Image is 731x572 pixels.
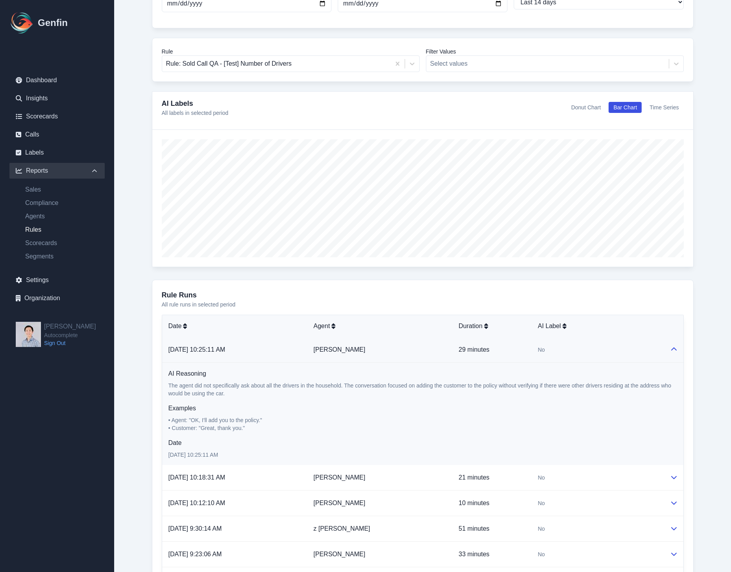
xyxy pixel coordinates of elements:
[459,498,525,508] p: 10 minutes
[538,321,657,331] div: AI Label
[19,185,105,194] a: Sales
[538,550,545,558] span: No
[538,474,545,482] span: No
[168,451,677,459] p: [DATE] 10:25:11 AM
[9,290,105,306] a: Organization
[9,145,105,161] a: Labels
[168,346,226,353] a: [DATE] 10:25:11 AM
[313,346,365,353] a: [PERSON_NAME]
[313,551,365,557] a: [PERSON_NAME]
[168,321,301,331] div: Date
[9,272,105,288] a: Settings
[9,90,105,106] a: Insights
[9,127,105,142] a: Calls
[459,321,525,331] div: Duration
[168,404,677,413] h6: Examples
[168,500,226,506] a: [DATE] 10:12:10 AM
[19,198,105,208] a: Compliance
[162,290,684,301] h3: Rule Runs
[16,322,41,347] img: Jeffrey Pang
[162,98,229,109] h4: AI Labels
[459,345,525,354] p: 29 minutes
[168,438,677,448] h6: Date
[459,550,525,559] p: 33 minutes
[426,48,684,55] label: Filter Values
[44,331,96,339] span: Autocomplete
[9,10,35,35] img: Logo
[566,102,605,113] button: Donut Chart
[168,382,677,397] p: The agent did not specifically ask about all the drivers in the household. The conversation focus...
[38,17,68,29] h1: Genfin
[538,525,545,533] span: No
[19,252,105,261] a: Segments
[459,524,525,533] p: 51 minutes
[538,346,545,354] span: No
[459,473,525,482] p: 21 minutes
[9,109,105,124] a: Scorecards
[168,417,262,423] span: • Agent: "OK, I'll add you to the policy."
[168,425,245,431] span: • Customer: "Great, thank you."
[19,225,105,234] a: Rules
[9,163,105,179] div: Reports
[9,72,105,88] a: Dashboard
[168,369,677,378] h6: AI Reasoning
[609,102,642,113] button: Bar Chart
[19,212,105,221] a: Agents
[313,525,370,532] a: z [PERSON_NAME]
[313,500,365,506] a: [PERSON_NAME]
[313,321,446,331] div: Agent
[162,301,684,308] p: All rule runs in selected period
[168,525,222,532] a: [DATE] 9:30:14 AM
[168,551,222,557] a: [DATE] 9:23:06 AM
[645,102,683,113] button: Time Series
[162,109,229,117] p: All labels in selected period
[44,322,96,331] h2: [PERSON_NAME]
[44,339,96,347] a: Sign Out
[538,499,545,507] span: No
[162,48,420,55] label: Rule
[168,474,226,481] a: [DATE] 10:18:31 AM
[313,474,365,481] a: [PERSON_NAME]
[19,238,105,248] a: Scorecards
